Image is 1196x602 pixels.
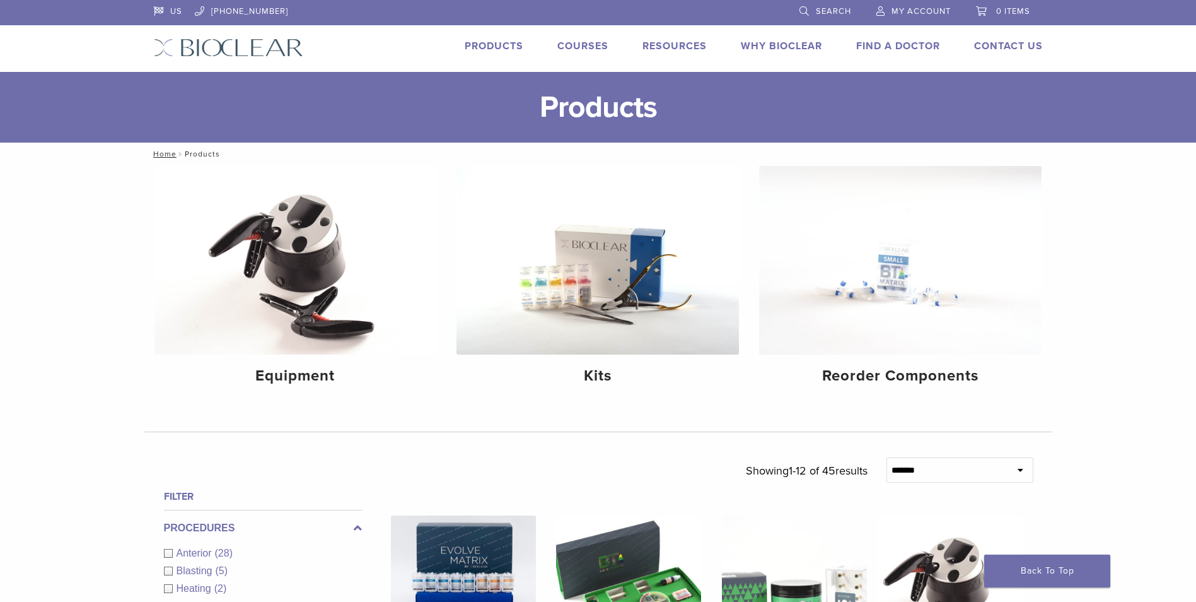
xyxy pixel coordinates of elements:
h4: Kits [467,365,729,387]
span: (28) [215,548,233,558]
a: Find A Doctor [856,40,940,52]
img: Equipment [154,166,437,355]
a: Back To Top [984,555,1110,587]
a: Why Bioclear [741,40,822,52]
nav: Products [144,143,1052,165]
a: Equipment [154,166,437,396]
a: Home [149,150,177,158]
a: Contact Us [974,40,1043,52]
a: Kits [456,166,739,396]
a: Resources [642,40,707,52]
a: Courses [557,40,608,52]
p: Showing results [746,457,868,484]
span: Blasting [177,565,216,576]
span: 1-12 of 45 [789,464,835,478]
label: Procedures [164,521,362,536]
span: My Account [891,6,951,16]
a: Products [465,40,523,52]
h4: Equipment [165,365,427,387]
span: (2) [214,583,227,594]
span: Heating [177,583,214,594]
a: Reorder Components [759,166,1042,396]
span: 0 items [996,6,1030,16]
h4: Filter [164,489,362,504]
img: Reorder Components [759,166,1042,355]
span: Anterior [177,548,215,558]
span: (5) [215,565,228,576]
img: Bioclear [154,38,303,57]
h4: Reorder Components [769,365,1031,387]
span: Search [816,6,851,16]
span: / [177,151,185,157]
img: Kits [456,166,739,355]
